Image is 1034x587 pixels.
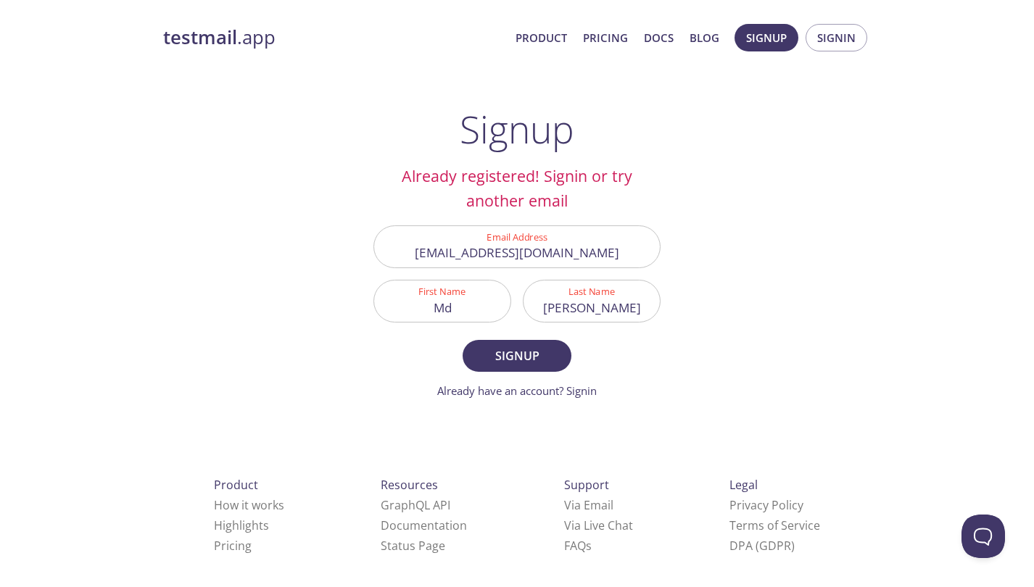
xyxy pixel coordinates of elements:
[214,477,258,493] span: Product
[214,538,252,554] a: Pricing
[729,517,820,533] a: Terms of Service
[381,517,467,533] a: Documentation
[381,538,445,554] a: Status Page
[460,107,574,151] h1: Signup
[806,24,867,51] button: Signin
[729,497,803,513] a: Privacy Policy
[690,28,719,47] a: Blog
[516,28,567,47] a: Product
[564,538,592,554] a: FAQ
[644,28,674,47] a: Docs
[373,164,661,214] h2: Already registered! Signin or try another email
[746,28,787,47] span: Signup
[564,517,633,533] a: Via Live Chat
[729,538,795,554] a: DPA (GDPR)
[564,477,609,493] span: Support
[586,538,592,554] span: s
[163,25,237,50] strong: testmail
[463,340,571,372] button: Signup
[564,497,613,513] a: Via Email
[381,497,450,513] a: GraphQL API
[817,28,856,47] span: Signin
[214,517,269,533] a: Highlights
[163,25,504,50] a: testmail.app
[479,346,555,366] span: Signup
[961,515,1005,558] iframe: Help Scout Beacon - Open
[729,477,758,493] span: Legal
[381,477,438,493] span: Resources
[583,28,628,47] a: Pricing
[437,383,597,398] a: Already have an account? Signin
[214,497,284,513] a: How it works
[735,24,798,51] button: Signup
